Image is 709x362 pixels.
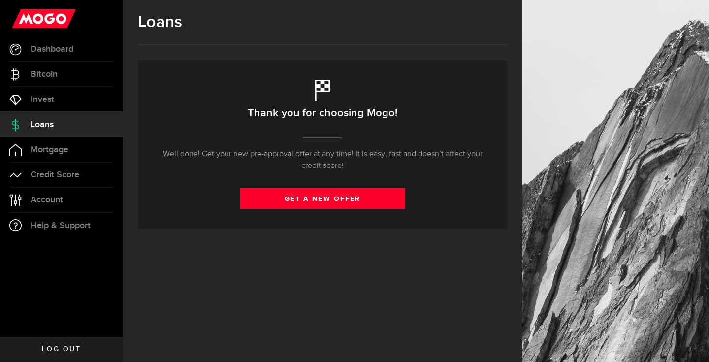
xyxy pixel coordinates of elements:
[31,95,54,104] span: Invest
[248,103,397,124] h2: Thank you for choosing Mogo!
[668,321,709,362] iframe: LiveChat chat widget
[42,346,81,353] span: Log out
[31,170,79,179] span: Credit Score
[31,120,54,129] span: Loans
[240,188,405,209] a: get a new offer
[31,145,68,154] span: Mortgage
[31,221,91,230] span: Help & Support
[138,12,507,32] h1: Loans
[31,196,63,204] span: Account
[31,45,73,54] span: Dashboard
[158,148,487,172] p: Well done! Get your new pre-approval offer at any time! It is easy, fast and doesn’t affect your ...
[31,70,58,79] span: Bitcoin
